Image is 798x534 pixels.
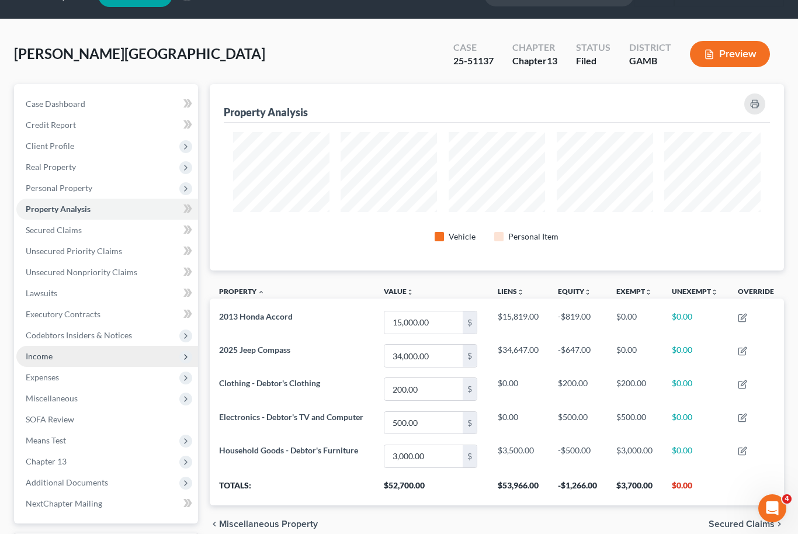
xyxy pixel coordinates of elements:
td: $0.00 [607,339,662,373]
th: $53,966.00 [488,473,549,505]
span: Income [26,351,53,361]
span: 4 [782,494,792,504]
td: $500.00 [607,406,662,439]
div: Vehicle [449,231,476,242]
span: Unsecured Priority Claims [26,246,122,256]
div: GAMB [629,54,671,68]
a: Secured Claims [16,220,198,241]
span: Miscellaneous Property [219,519,318,529]
span: Credit Report [26,120,76,130]
input: 0.00 [384,378,463,400]
a: SOFA Review [16,409,198,430]
div: District [629,41,671,54]
div: $ [463,445,477,467]
div: 25-51137 [453,54,494,68]
i: unfold_more [711,289,718,296]
i: unfold_more [584,289,591,296]
div: Personal Item [508,231,558,242]
td: $200.00 [549,373,607,406]
i: expand_less [258,289,265,296]
i: unfold_more [645,289,652,296]
span: Additional Documents [26,477,108,487]
div: Chapter [512,54,557,68]
td: $0.00 [488,373,549,406]
span: 2025 Jeep Compass [219,345,290,355]
span: Unsecured Nonpriority Claims [26,267,137,277]
span: Clothing - Debtor's Clothing [219,378,320,388]
a: Case Dashboard [16,93,198,115]
span: Secured Claims [26,225,82,235]
td: $0.00 [488,406,549,439]
button: Preview [690,41,770,67]
td: -$647.00 [549,339,607,373]
span: 13 [547,55,557,66]
a: Exemptunfold_more [616,287,652,296]
input: 0.00 [384,445,463,467]
td: $3,000.00 [607,439,662,473]
input: 0.00 [384,345,463,367]
span: Means Test [26,435,66,445]
a: Property expand_less [219,287,265,296]
span: Personal Property [26,183,92,193]
span: Expenses [26,372,59,382]
a: Executory Contracts [16,304,198,325]
span: Case Dashboard [26,99,85,109]
span: Electronics - Debtor's TV and Computer [219,412,363,422]
th: $0.00 [662,473,728,505]
span: Miscellaneous [26,393,78,403]
span: Household Goods - Debtor's Furniture [219,445,358,455]
a: Equityunfold_more [558,287,591,296]
i: unfold_more [517,289,524,296]
a: Lawsuits [16,283,198,304]
td: $0.00 [662,373,728,406]
div: Status [576,41,610,54]
th: -$1,266.00 [549,473,607,505]
div: $ [463,378,477,400]
div: $ [463,345,477,367]
span: Property Analysis [26,204,91,214]
td: -$500.00 [549,439,607,473]
td: $200.00 [607,373,662,406]
span: Codebtors Insiders & Notices [26,330,132,340]
td: $3,500.00 [488,439,549,473]
td: -$819.00 [549,306,607,339]
td: $0.00 [662,339,728,373]
span: Client Profile [26,141,74,151]
td: $0.00 [607,306,662,339]
a: Valueunfold_more [384,287,414,296]
div: Chapter [512,41,557,54]
td: $0.00 [662,439,728,473]
span: Secured Claims [709,519,775,529]
input: 0.00 [384,311,463,334]
span: NextChapter Mailing [26,498,102,508]
span: Lawsuits [26,288,57,298]
a: Unsecured Nonpriority Claims [16,262,198,283]
div: Property Analysis [224,105,308,119]
td: $15,819.00 [488,306,549,339]
a: Credit Report [16,115,198,136]
a: Unexemptunfold_more [672,287,718,296]
td: $34,647.00 [488,339,549,373]
a: Liensunfold_more [498,287,524,296]
i: chevron_left [210,519,219,529]
div: $ [463,311,477,334]
input: 0.00 [384,412,463,434]
span: SOFA Review [26,414,74,424]
div: $ [463,412,477,434]
a: NextChapter Mailing [16,493,198,514]
i: unfold_more [407,289,414,296]
span: Executory Contracts [26,309,100,319]
div: Case [453,41,494,54]
th: $52,700.00 [374,473,488,505]
i: chevron_right [775,519,784,529]
button: chevron_left Miscellaneous Property [210,519,318,529]
button: Secured Claims chevron_right [709,519,784,529]
span: 2013 Honda Accord [219,311,293,321]
td: $0.00 [662,406,728,439]
span: [PERSON_NAME][GEOGRAPHIC_DATA] [14,45,265,62]
span: Chapter 13 [26,456,67,466]
a: Property Analysis [16,199,198,220]
a: Unsecured Priority Claims [16,241,198,262]
th: $3,700.00 [607,473,662,505]
div: Filed [576,54,610,68]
